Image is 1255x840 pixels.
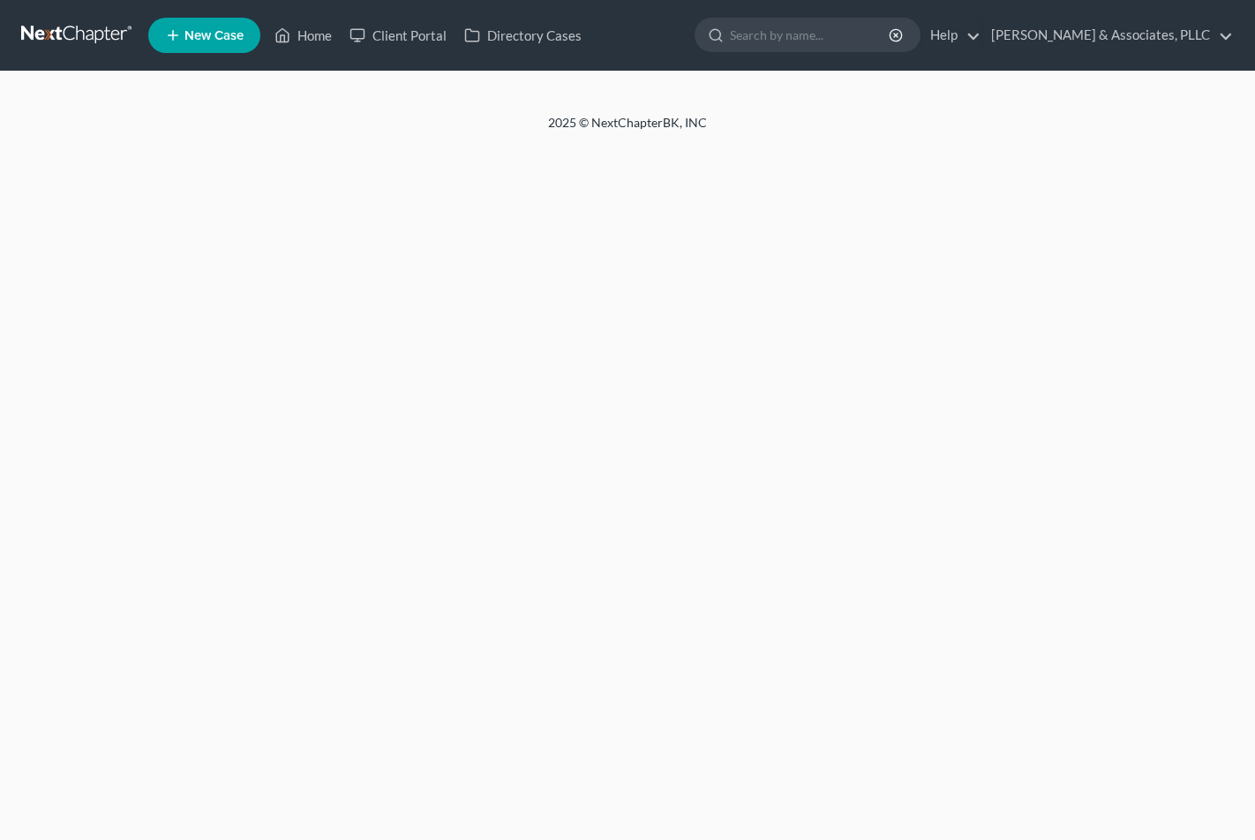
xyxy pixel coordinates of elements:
span: New Case [184,29,244,42]
a: [PERSON_NAME] & Associates, PLLC [982,19,1233,51]
a: Help [921,19,981,51]
input: Search by name... [730,19,891,51]
a: Client Portal [341,19,455,51]
div: 2025 © NextChapterBK, INC [124,114,1131,146]
a: Home [266,19,341,51]
a: Directory Cases [455,19,590,51]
